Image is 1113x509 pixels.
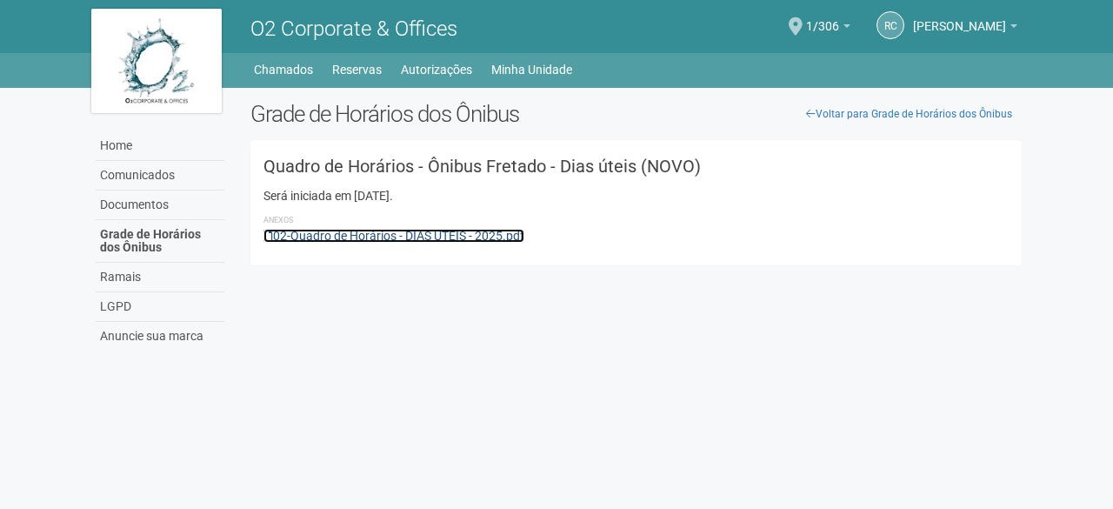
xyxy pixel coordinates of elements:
a: Comunicados [96,161,224,191]
a: [PERSON_NAME] [913,22,1017,36]
a: Documentos [96,191,224,220]
span: 1/306 [806,3,839,33]
h2: Grade de Horários dos Ônibus [250,101,1022,127]
div: Será iniciada em [DATE]. [263,188,1009,204]
a: 02-Quadro de Horários - DIAS ÚTEIS - 2025.pdf [263,229,524,243]
span: O2 Corporate & Offices [250,17,457,41]
a: Grade de Horários dos Ônibus [96,220,224,263]
a: 1/306 [806,22,850,36]
a: Anuncie sua marca [96,322,224,351]
a: Reservas [332,57,382,82]
a: Autorizações [401,57,472,82]
img: logo.jpg [91,9,222,113]
span: ROSANGELADO CARMO GUIMARAES [913,3,1006,33]
a: RC [876,11,904,39]
a: LGPD [96,292,224,322]
a: Chamados [254,57,313,82]
a: Home [96,131,224,161]
li: Anexos [263,212,1009,228]
a: Ramais [96,263,224,292]
h3: Quadro de Horários - Ônibus Fretado - Dias úteis (NOVO) [263,157,1009,175]
a: Minha Unidade [491,57,572,82]
a: Voltar para Grade de Horários dos Ônibus [796,101,1022,127]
